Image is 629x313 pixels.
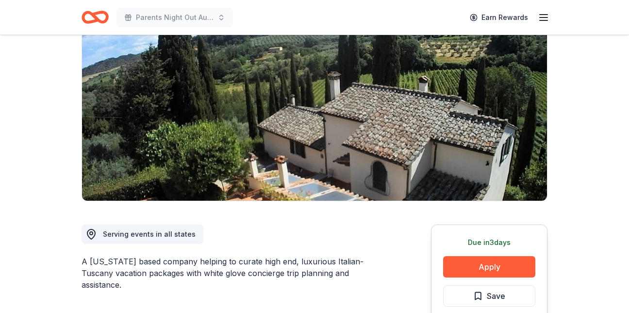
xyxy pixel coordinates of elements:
span: Serving events in all states [103,230,196,238]
div: A [US_STATE] based company helping to curate high end, luxurious Italian-Tuscany vacation package... [82,256,384,291]
a: Home [82,6,109,29]
span: Save [487,290,505,302]
button: Save [443,285,535,307]
button: Parents Night Out Auction [116,8,233,27]
img: Image for Villa Sogni D’Oro [82,15,547,201]
a: Earn Rewards [464,9,534,26]
button: Apply [443,256,535,278]
div: Due in 3 days [443,237,535,248]
span: Parents Night Out Auction [136,12,214,23]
